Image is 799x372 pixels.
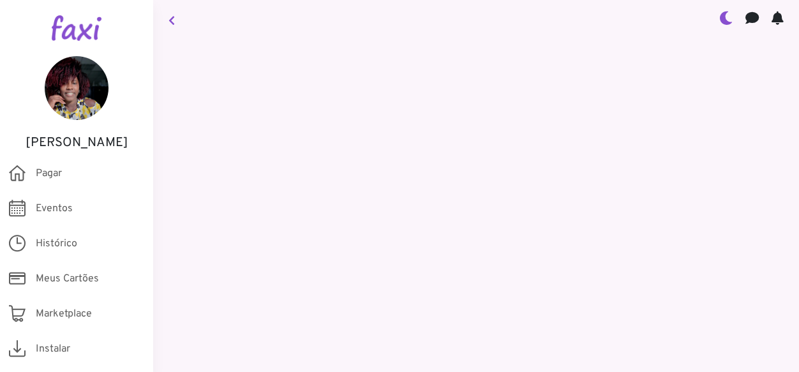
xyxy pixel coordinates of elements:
[36,306,92,322] span: Marketplace
[19,135,134,151] h5: [PERSON_NAME]
[36,236,77,251] span: Histórico
[36,271,99,286] span: Meus Cartões
[36,166,62,181] span: Pagar
[36,341,70,357] span: Instalar
[36,201,73,216] span: Eventos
